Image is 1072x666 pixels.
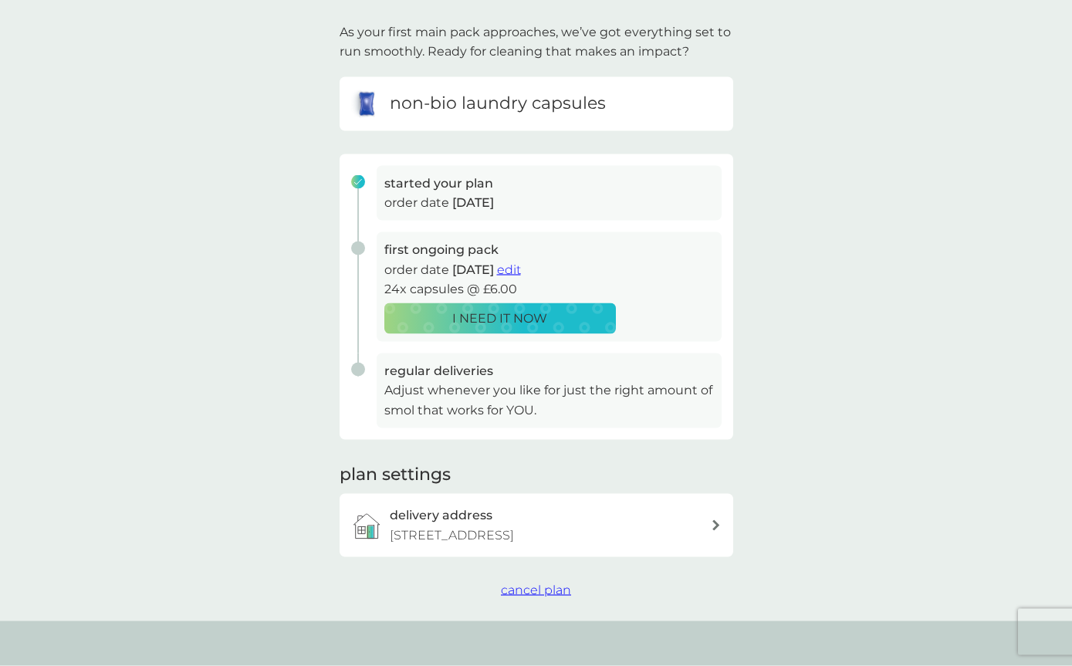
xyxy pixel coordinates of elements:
[384,303,616,334] button: I NEED IT NOW
[501,583,571,597] span: cancel plan
[452,195,494,210] span: [DATE]
[340,494,733,556] a: delivery address[STREET_ADDRESS]
[497,260,521,280] button: edit
[384,193,714,213] p: order date
[340,22,733,62] p: As your first main pack approaches, we’ve got everything set to run smoothly. Ready for cleaning ...
[384,361,714,381] h3: regular deliveries
[390,526,514,546] p: [STREET_ADDRESS]
[384,279,714,299] p: 24x capsules @ £6.00
[390,92,606,116] h6: non-bio laundry capsules
[390,505,492,526] h3: delivery address
[384,380,714,420] p: Adjust whenever you like for just the right amount of smol that works for YOU.
[384,174,714,194] h3: started your plan
[351,89,382,120] img: non-bio laundry capsules
[452,262,494,277] span: [DATE]
[497,262,521,277] span: edit
[340,463,451,487] h2: plan settings
[384,240,714,260] h3: first ongoing pack
[452,309,547,329] p: I NEED IT NOW
[501,580,571,600] button: cancel plan
[384,260,714,280] p: order date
